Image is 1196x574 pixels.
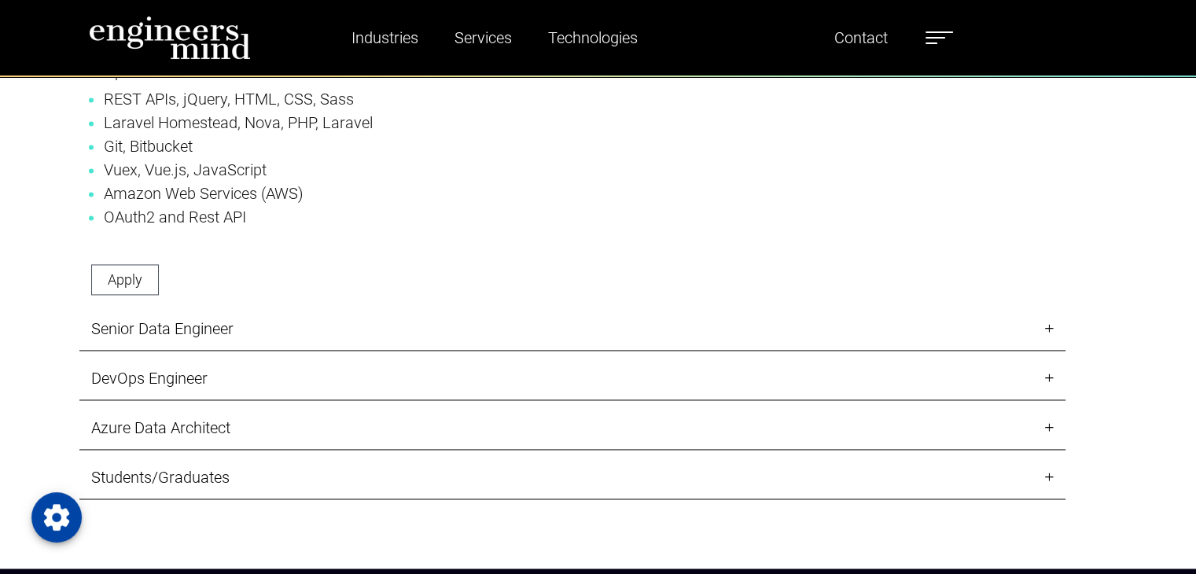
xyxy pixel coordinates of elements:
a: Technologies [542,20,644,56]
li: REST APIs, jQuery, HTML, CSS, Sass [104,87,1041,111]
li: Amazon Web Services (AWS) [104,182,1041,205]
li: Vuex, Vue.js, JavaScript [104,158,1041,182]
a: Services [448,20,518,56]
img: logo [89,16,251,60]
a: Apply [91,264,159,295]
li: Laravel Homestead, Nova, PHP, Laravel [104,111,1041,134]
a: Senior Data Engineer [79,307,1065,351]
a: Students/Graduates [79,456,1065,499]
li: Git, Bitbucket [104,134,1041,158]
a: Industries [345,20,425,56]
a: Azure Data Architect [79,407,1065,450]
a: DevOps Engineer [79,357,1065,400]
li: OAuth2 and Rest API [104,205,1041,229]
a: Contact [828,20,894,56]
